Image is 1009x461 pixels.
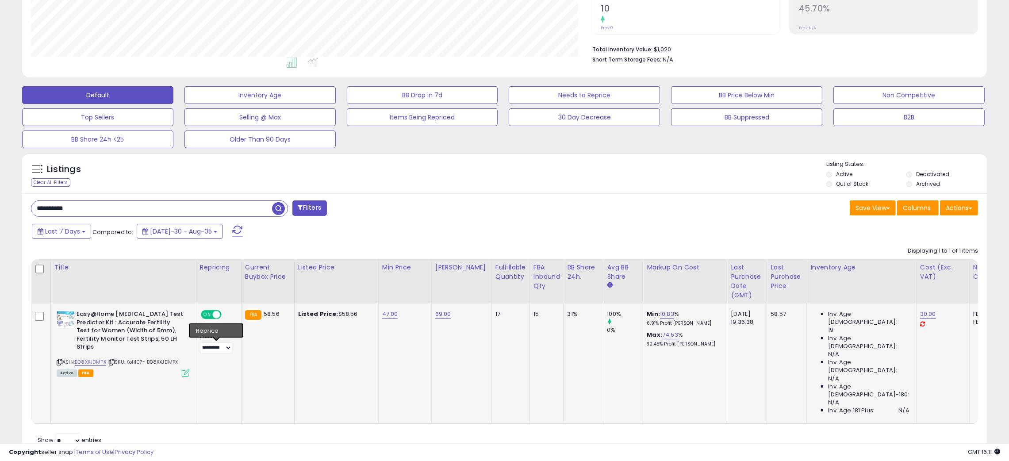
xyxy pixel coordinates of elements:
span: ON [202,311,213,319]
div: Amazon AI * [200,324,234,332]
small: Prev: 0 [601,25,613,31]
a: 30.00 [920,310,936,319]
b: Min: [647,310,660,318]
img: 41oS+oUVfxL._SL40_.jpg [57,310,74,328]
div: Markup on Cost [647,263,723,272]
button: Last 7 Days [32,224,91,239]
a: Privacy Policy [115,448,153,456]
span: OFF [220,311,234,319]
label: Out of Stock [836,180,868,188]
div: % [647,331,720,347]
button: BB Suppressed [671,108,822,126]
span: Inv. Age [DEMOGRAPHIC_DATA]: [828,310,909,326]
span: 19 [828,326,833,334]
button: Columns [897,200,939,215]
span: FBA [78,369,93,377]
b: Listed Price: [298,310,338,318]
button: Top Sellers [22,108,173,126]
button: Actions [940,200,978,215]
button: BB Share 24h <25 [22,131,173,148]
th: The percentage added to the cost of goods (COGS) that forms the calculator for Min & Max prices. [643,259,727,303]
div: Fulfillable Quantity [495,263,526,281]
b: Max: [647,330,662,339]
small: Avg BB Share. [607,281,612,289]
div: BB Share 24h. [567,263,599,281]
b: Short Term Storage Fees: [592,56,661,63]
b: Easy@Home [MEDICAL_DATA] Test Predictor Kit : Accurate Fertility Test for Women (Width of 5mm), F... [77,310,184,353]
span: 2025-08-14 16:11 GMT [968,448,1000,456]
button: Filters [292,200,327,216]
span: Show: entries [38,436,101,444]
a: 10.83 [660,310,674,319]
button: Selling @ Max [184,108,336,126]
span: N/A [828,375,839,383]
div: Last Purchase Date (GMT) [731,263,763,300]
div: 31% [567,310,596,318]
strong: Copyright [9,448,41,456]
div: % [647,310,720,327]
button: Default [22,86,173,104]
div: $58.56 [298,310,372,318]
span: N/A [828,350,839,358]
div: Avg BB Share [607,263,639,281]
label: Active [836,170,852,178]
p: 32.45% Profit [PERSON_NAME] [647,341,720,347]
div: Cost (Exc. VAT) [920,263,966,281]
h2: 45.70% [799,4,978,15]
div: 58.57 [771,310,800,318]
b: Total Inventory Value: [592,46,652,53]
a: 74.63 [662,330,678,339]
div: Listed Price [298,263,375,272]
div: ASIN: [57,310,189,376]
div: [DATE] 19:36:38 [731,310,760,326]
span: Last 7 Days [45,227,80,236]
button: BB Drop in 7d [347,86,498,104]
div: seller snap | | [9,448,153,457]
div: FBM: 0 [973,318,1002,326]
div: FBA inbound Qty [533,263,560,291]
span: [DATE]-30 - Aug-05 [150,227,212,236]
a: 69.00 [435,310,451,319]
button: Older Than 90 Days [184,131,336,148]
div: 0% [607,326,643,334]
div: Min Price [382,263,428,272]
div: Title [54,263,192,272]
button: Needs to Reprice [509,86,660,104]
div: FBA: 3 [973,310,1002,318]
li: $1,020 [592,43,971,54]
p: 6.91% Profit [PERSON_NAME] [647,320,720,327]
div: Preset: [200,334,234,353]
div: Inventory Age [810,263,912,272]
div: 15 [533,310,557,318]
div: Clear All Filters [31,178,70,187]
button: Items Being Repriced [347,108,498,126]
span: Columns [903,204,931,212]
span: 58.56 [264,310,280,318]
span: Inv. Age [DEMOGRAPHIC_DATA]-180: [828,383,909,399]
button: 30 Day Decrease [509,108,660,126]
div: Last Purchase Price [771,263,803,291]
h2: 10 [601,4,779,15]
div: 17 [495,310,523,318]
div: 100% [607,310,643,318]
div: Current Buybox Price [245,263,291,281]
p: Listing States: [826,160,987,169]
div: Repricing [200,263,238,272]
span: | SKU: Koli107- B08XXJDMPX [107,358,178,365]
span: All listings currently available for purchase on Amazon [57,369,77,377]
h5: Listings [47,163,81,176]
label: Deactivated [916,170,949,178]
span: Inv. Age [DEMOGRAPHIC_DATA]: [828,334,909,350]
span: N/A [828,399,839,407]
span: N/A [898,407,909,415]
span: N/A [663,55,673,64]
button: [DATE]-30 - Aug-05 [137,224,223,239]
span: Inv. Age 181 Plus: [828,407,875,415]
label: Archived [916,180,940,188]
span: Inv. Age [DEMOGRAPHIC_DATA]: [828,358,909,374]
button: BB Price Below Min [671,86,822,104]
button: Non Competitive [833,86,985,104]
a: Terms of Use [76,448,113,456]
button: Save View [850,200,896,215]
a: B08XXJDMPX [75,358,106,366]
